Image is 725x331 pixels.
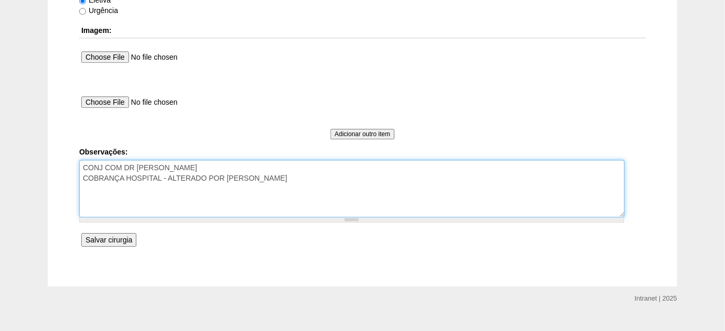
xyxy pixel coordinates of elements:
[81,233,136,247] input: Salvar cirurgia
[635,293,677,304] div: Intranet | 2025
[79,147,646,157] label: Observações:
[79,23,646,38] th: Imagem:
[330,129,395,139] input: Adicionar outro item
[79,160,625,217] textarea: CONJ COM DR [PERSON_NAME] CONSULTÓRIO
[79,8,86,15] input: Urgência
[79,6,118,15] label: Urgência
